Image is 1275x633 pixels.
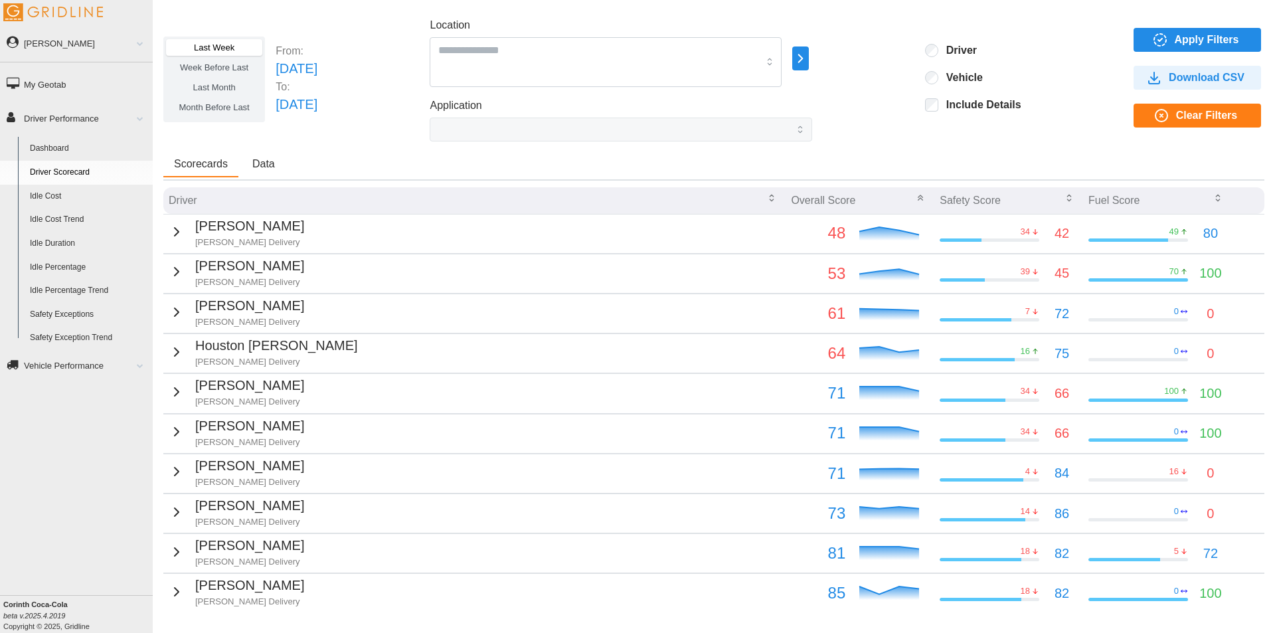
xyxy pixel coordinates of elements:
p: 82 [1055,543,1069,564]
span: Download CSV [1169,66,1244,89]
p: Driver [169,193,197,208]
p: 84 [1055,463,1069,484]
button: Apply Filters [1134,28,1261,52]
span: Clear Filters [1176,104,1237,127]
button: [PERSON_NAME][PERSON_NAME] Delivery [169,535,304,568]
p: 34 [1021,226,1030,238]
p: [PERSON_NAME] Delivery [195,276,304,288]
button: Clear Filters [1134,104,1261,128]
a: Idle Duration [24,232,153,256]
p: 16 [1021,345,1030,357]
p: From: [276,43,317,58]
button: [PERSON_NAME][PERSON_NAME] Delivery [169,216,304,248]
p: 18 [1021,585,1030,597]
a: Idle Percentage [24,256,153,280]
span: Apply Filters [1175,29,1239,51]
p: 66 [1055,423,1069,444]
p: 86 [1055,503,1069,524]
p: 0 [1207,463,1214,484]
p: 100 [1199,383,1221,404]
p: 81 [791,541,845,566]
p: 0 [1174,345,1179,357]
a: Safety Exception Trend [24,326,153,350]
p: 0 [1174,505,1179,517]
p: 100 [1164,385,1179,397]
p: 0 [1174,426,1179,438]
p: [PERSON_NAME] [195,256,304,276]
p: 14 [1021,505,1030,517]
label: Application [430,98,481,114]
p: 34 [1021,426,1030,438]
p: [PERSON_NAME] [195,375,304,396]
a: Idle Cost Trend [24,208,153,232]
button: [PERSON_NAME][PERSON_NAME] Delivery [169,416,304,448]
p: 53 [791,261,845,286]
b: Corinth Coca-Cola [3,600,68,608]
p: [PERSON_NAME] Delivery [195,396,304,408]
a: Driver Scorecard [24,161,153,185]
p: 71 [791,461,845,486]
span: Month Before Last [179,102,250,112]
button: Houston [PERSON_NAME][PERSON_NAME] Delivery [169,335,358,368]
p: [PERSON_NAME] Delivery [195,556,304,568]
img: Gridline [3,3,103,21]
p: 0 [1207,304,1214,324]
i: beta v.2025.4.2019 [3,612,65,620]
p: [PERSON_NAME] Delivery [195,356,358,368]
p: 64 [791,341,845,366]
button: [PERSON_NAME][PERSON_NAME] Delivery [169,456,304,488]
p: 0 [1174,585,1179,597]
p: Safety Score [940,193,1001,208]
p: [PERSON_NAME] Delivery [195,596,304,608]
p: [PERSON_NAME] [195,296,304,316]
button: [PERSON_NAME][PERSON_NAME] Delivery [169,575,304,608]
p: Overall Score [791,193,855,208]
p: 16 [1169,466,1178,478]
button: [PERSON_NAME][PERSON_NAME] Delivery [169,296,304,328]
label: Location [430,17,470,34]
p: 7 [1025,306,1030,317]
button: [PERSON_NAME][PERSON_NAME] Delivery [169,375,304,408]
button: [PERSON_NAME][PERSON_NAME] Delivery [169,496,304,528]
button: [PERSON_NAME][PERSON_NAME] Delivery [169,256,304,288]
p: 82 [1055,583,1069,604]
a: Idle Cost [24,185,153,209]
p: [PERSON_NAME] [195,216,304,236]
p: [PERSON_NAME] [195,535,304,556]
p: 100 [1199,423,1221,444]
p: 0 [1207,503,1214,524]
p: 71 [791,420,845,446]
p: 72 [1055,304,1069,324]
p: [PERSON_NAME] [195,456,304,476]
p: 73 [791,501,845,526]
button: Download CSV [1134,66,1261,90]
p: 100 [1199,263,1221,284]
label: Vehicle [938,71,983,84]
p: 0 [1174,306,1179,317]
p: 100 [1199,583,1221,604]
p: 80 [1203,223,1218,244]
p: [PERSON_NAME] Delivery [195,476,304,488]
p: Fuel Score [1088,193,1140,208]
p: 49 [1169,226,1178,238]
div: Copyright © 2025, Gridline [3,599,153,632]
p: [PERSON_NAME] Delivery [195,236,304,248]
span: Scorecards [174,159,228,169]
span: Data [252,159,275,169]
p: [DATE] [276,58,317,79]
p: [PERSON_NAME] [195,496,304,516]
p: [PERSON_NAME] Delivery [195,436,304,448]
p: Houston [PERSON_NAME] [195,335,358,356]
span: Last Month [193,82,235,92]
p: 61 [791,301,845,326]
p: 72 [1203,543,1218,564]
p: [DATE] [276,94,317,115]
p: 75 [1055,343,1069,364]
span: Last Week [194,43,234,52]
p: 34 [1021,385,1030,397]
p: 71 [791,381,845,406]
p: [PERSON_NAME] [195,416,304,436]
a: Idle Percentage Trend [24,279,153,303]
label: Driver [938,44,977,57]
p: 48 [791,221,845,246]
